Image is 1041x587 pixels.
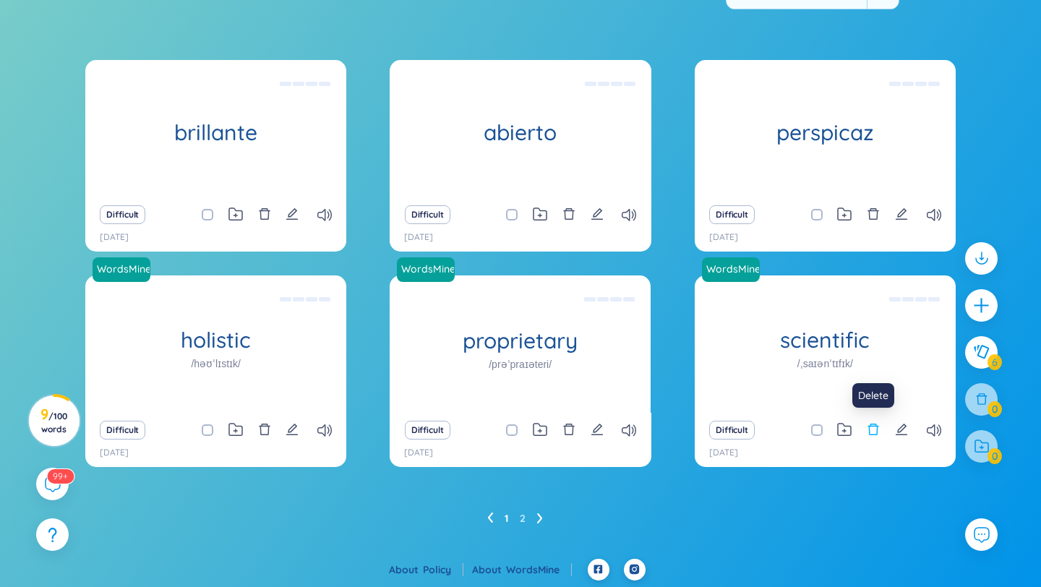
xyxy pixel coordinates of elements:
li: 2 [520,507,526,530]
a: 2 [520,507,526,529]
li: Next Page [537,507,543,530]
p: [DATE] [404,231,433,244]
button: delete [562,205,575,225]
h3: 9 [38,408,70,434]
h1: abierto [390,120,651,145]
a: WordsMine [506,563,572,576]
span: delete [258,423,271,436]
button: delete [258,205,271,225]
a: WordsMine [702,257,766,282]
span: edit [895,207,908,220]
button: edit [591,420,604,440]
h1: /prəˈpraɪəteri/ [489,356,552,372]
button: Difficult [405,421,450,440]
span: edit [286,423,299,436]
a: Policy [423,563,463,576]
span: edit [895,423,908,436]
a: WordsMine [397,257,460,282]
span: edit [591,207,604,220]
span: delete [867,423,880,436]
span: plus [972,296,990,314]
li: 1 [505,507,508,530]
button: edit [895,420,908,440]
h1: proprietary [390,327,651,353]
p: [DATE] [100,446,129,460]
li: Previous Page [487,507,493,530]
h1: /həʊˈlɪstɪk/ [191,356,241,372]
h1: holistic [85,327,346,353]
button: delete [867,420,880,440]
button: edit [895,205,908,225]
button: Difficult [709,205,755,224]
button: edit [286,420,299,440]
button: delete [867,205,880,225]
a: 1 [505,507,508,529]
h1: brillante [85,120,346,145]
span: edit [286,207,299,220]
span: delete [562,207,575,220]
button: delete [562,420,575,440]
div: About [472,562,572,578]
a: WordsMine [91,262,152,276]
div: About [389,562,463,578]
div: Delete [852,383,894,408]
a: WordsMine [701,262,761,276]
h1: scientific [695,327,956,353]
button: Difficult [100,421,145,440]
button: Difficult [709,421,755,440]
button: delete [258,420,271,440]
button: edit [286,205,299,225]
p: [DATE] [709,231,738,244]
p: [DATE] [404,446,433,460]
span: delete [562,423,575,436]
button: Difficult [100,205,145,224]
a: WordsMine [395,262,456,276]
span: delete [867,207,880,220]
a: WordsMine [93,257,156,282]
p: [DATE] [100,231,129,244]
span: / 100 words [41,411,67,434]
p: [DATE] [709,446,738,460]
span: delete [258,207,271,220]
h1: perspicaz [695,120,956,145]
h1: /ˌsaɪənˈtɪfɪk/ [797,356,853,372]
button: Difficult [405,205,450,224]
span: edit [591,423,604,436]
sup: 597 [47,469,74,484]
button: edit [591,205,604,225]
